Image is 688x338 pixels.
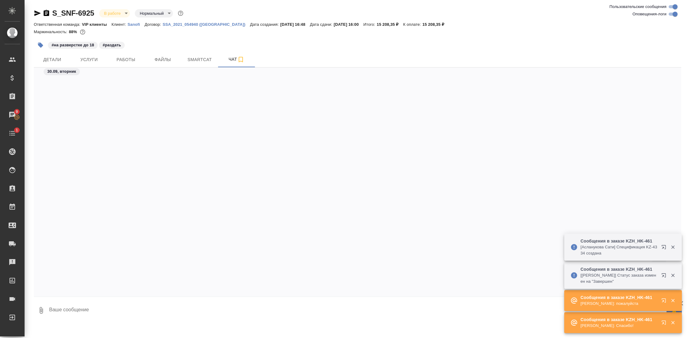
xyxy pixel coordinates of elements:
a: S_SNF-6925 [52,9,94,17]
p: [PERSON_NAME]: пожалуйста [580,301,657,307]
p: Сообщения в заказе KZH_HK-461 [580,238,657,244]
p: Сообщения в заказе KZH_HK-461 [580,294,657,301]
p: Клиент: [111,22,127,27]
p: 15 208,35 ₽ [377,22,403,27]
button: Доп статусы указывают на важность/срочность заказа [177,9,185,17]
span: Файлы [148,56,178,64]
p: #на разверстке до 18 [52,42,94,48]
button: Скопировать ссылку для ЯМессенджера [34,10,41,17]
p: 30.09, вторник [47,68,76,75]
p: VIP клиенты [82,22,111,27]
p: Ответственная команда: [34,22,82,27]
div: В работе [135,9,173,17]
p: Сообщения в заказе KZH_HK-461 [580,317,657,323]
button: Закрыть [666,273,679,278]
span: Пользовательские сообщения [609,4,666,10]
p: 15 208,35 ₽ [422,22,449,27]
p: Сообщения в заказе KZH_HK-461 [580,266,657,272]
button: Открыть в новой вкладке [658,269,672,284]
button: В работе [102,11,123,16]
p: [PERSON_NAME]: Спасибо! [580,323,657,329]
button: Скопировать ссылку [43,10,50,17]
span: Услуги [74,56,104,64]
p: [DATE] 16:48 [280,22,310,27]
span: Оповещения-логи [632,11,666,17]
a: Sanofi [127,21,145,27]
div: В работе [99,9,130,17]
p: К оплате: [403,22,423,27]
button: Открыть в новой вкладке [658,317,672,331]
span: Чат [222,56,251,63]
span: раздать [98,42,125,47]
span: Smartcat [185,56,214,64]
a: 1 [2,126,23,141]
button: Добавить тэг [34,38,47,52]
span: Детали [37,56,67,64]
p: Договор: [145,22,163,27]
span: Работы [111,56,141,64]
button: Закрыть [666,298,679,303]
svg: Подписаться [237,56,244,63]
button: Закрыть [666,244,679,250]
a: 9 [2,107,23,122]
button: Открыть в новой вкладке [658,241,672,256]
button: 1550.00 RUB; [79,28,87,36]
button: Нормальный [138,11,166,16]
p: #раздать [103,42,121,48]
span: 1 [12,127,21,133]
button: Закрыть [666,320,679,325]
p: Дата сдачи: [310,22,334,27]
p: [DATE] 16:00 [334,22,363,27]
a: SSA_2021_054940 ([GEOGRAPHIC_DATA]) [162,21,250,27]
p: [[PERSON_NAME]] Статус заказа изменен на "Завершен" [580,272,657,285]
p: [Асланукова Сати] Спецификация KZ-4334 создана [580,244,657,256]
p: Итого: [363,22,377,27]
p: 88% [69,29,78,34]
p: Дата создания: [250,22,280,27]
button: Открыть в новой вкладке [658,294,672,309]
span: 9 [12,109,21,115]
p: Маржинальность: [34,29,69,34]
